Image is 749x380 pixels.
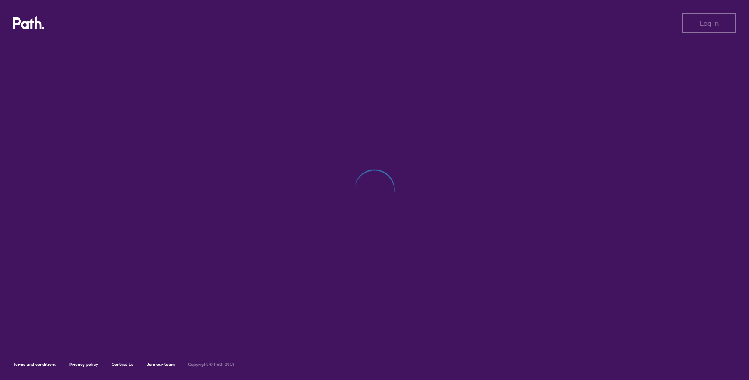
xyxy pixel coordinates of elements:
span: Log in [700,20,719,27]
a: Terms and conditions [13,362,56,367]
button: Log in [682,13,736,33]
a: Contact Us [112,362,134,367]
a: Privacy policy [69,362,98,367]
a: Join our team [147,362,175,367]
h6: Copyright © Path 2018 [188,362,235,367]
